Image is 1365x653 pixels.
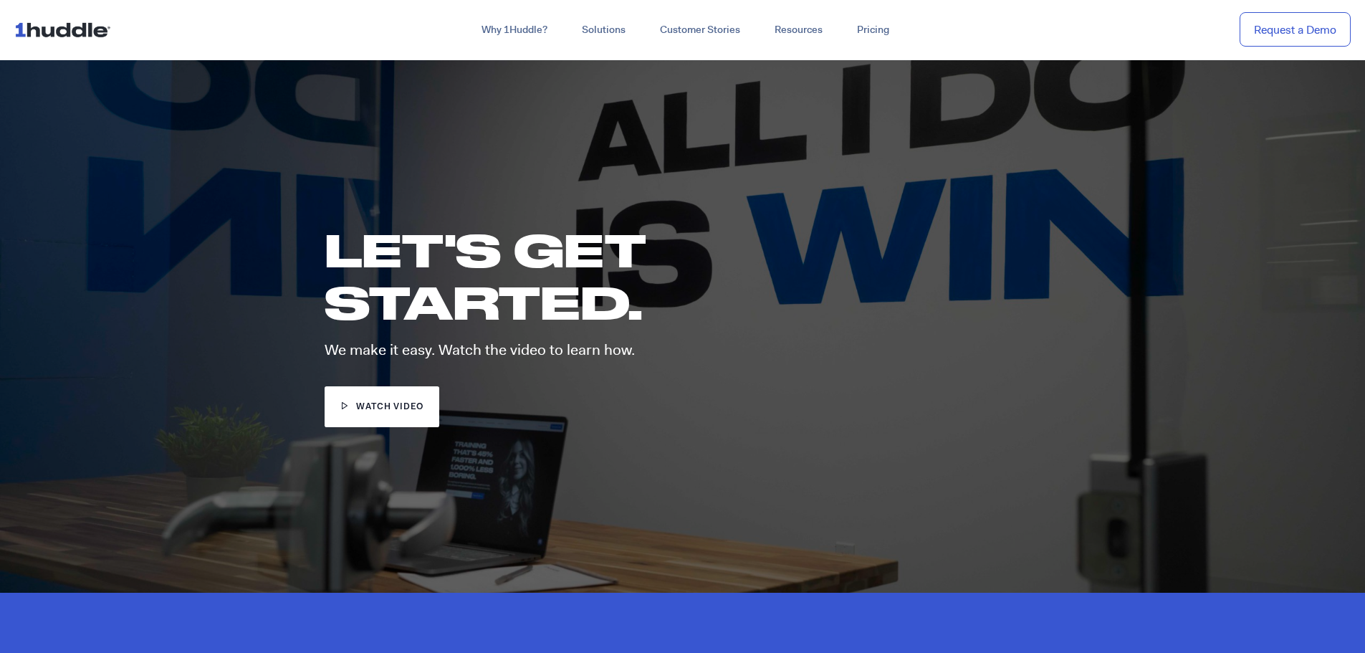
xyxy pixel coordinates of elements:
[565,17,643,43] a: Solutions
[757,17,840,43] a: Resources
[325,224,796,328] h1: LET'S GET STARTED.
[356,401,423,414] span: watch video
[325,386,440,427] a: watch video
[643,17,757,43] a: Customer Stories
[840,17,906,43] a: Pricing
[464,17,565,43] a: Why 1Huddle?
[1240,12,1351,47] a: Request a Demo
[325,343,818,358] p: We make it easy. Watch the video to learn how.
[14,16,117,43] img: ...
